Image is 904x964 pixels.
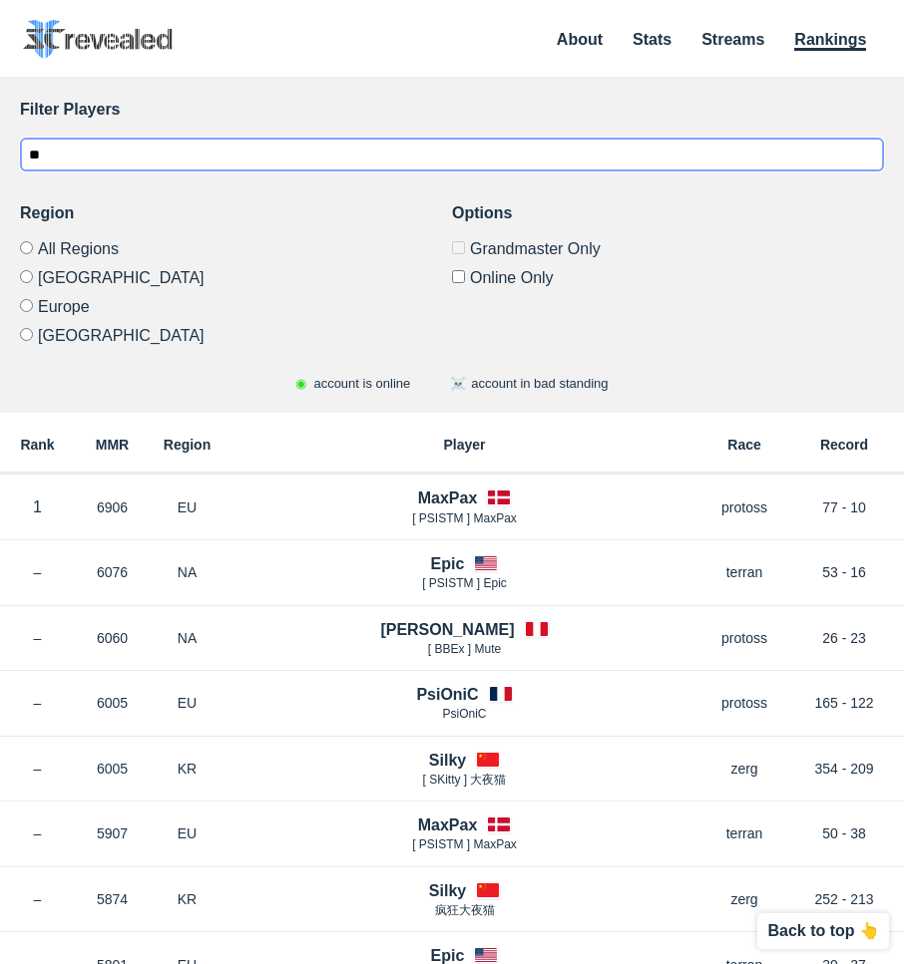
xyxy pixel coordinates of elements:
a: Streams [701,31,764,48]
label: All Regions [20,241,452,262]
h4: [PERSON_NAME] [380,618,514,641]
p: NA [150,562,225,582]
p: 6906 [75,497,150,517]
label: Only show accounts currently laddering [452,262,884,286]
span: [ PSISTM ] MaxPax [412,511,517,525]
span: [ PSISTM ] MaxPax [412,837,517,851]
h4: Silky [429,879,466,902]
p: account is online [295,374,410,394]
p: protoss [704,628,784,648]
p: 5874 [75,889,150,909]
p: 77 - 10 [784,497,904,517]
p: EU [150,823,225,843]
h3: Region [20,201,452,225]
a: About [557,31,603,48]
p: 165 - 122 [784,693,904,713]
h6: Race [704,438,784,452]
span: 疯狂大夜猫 [435,903,495,917]
h4: Silky [429,749,466,772]
p: 6060 [75,628,150,648]
p: protoss [704,693,784,713]
h3: Options [452,201,884,225]
input: Online Only [452,270,465,283]
p: 354 - 209 [784,759,904,779]
p: KR [150,759,225,779]
p: 50 - 38 [784,823,904,843]
p: Back to top 👆 [767,923,879,939]
span: ◉ [295,376,306,391]
p: 6005 [75,693,150,713]
span: [ PSISTM ] Epic [422,576,507,590]
input: [GEOGRAPHIC_DATA] [20,328,33,341]
input: [GEOGRAPHIC_DATA] [20,270,33,283]
h3: Filter Players [20,98,884,122]
input: Grandmaster Only [452,241,465,254]
h4: PsiOniC [416,683,478,706]
h6: MMR [75,438,150,452]
h6: Player [225,438,704,452]
p: 6076 [75,562,150,582]
p: terran [704,562,784,582]
label: Only Show accounts currently in Grandmaster [452,241,884,262]
p: protoss [704,497,784,517]
p: 53 - 16 [784,562,904,582]
h6: Record [784,438,904,452]
h4: Epic [431,552,465,575]
p: 5907 [75,823,150,843]
label: Europe [20,291,452,320]
span: [ SKitty ] 大夜猫 [422,773,506,787]
label: [GEOGRAPHIC_DATA] [20,262,452,291]
p: EU [150,497,225,517]
p: terran [704,823,784,843]
h4: MaxPax [418,813,478,836]
input: Europe [20,299,33,312]
span: PsiOniC [442,707,486,721]
p: 26 - 23 [784,628,904,648]
a: Stats [633,31,672,48]
p: zerg [704,889,784,909]
p: NA [150,628,225,648]
span: [ BBEx ] Mute [428,642,501,656]
p: 252 - 213 [784,889,904,909]
h4: MaxPax [418,486,478,509]
label: [GEOGRAPHIC_DATA] [20,320,452,344]
img: SC2 Revealed [23,20,173,59]
p: zerg [704,759,784,779]
p: EU [150,693,225,713]
a: Rankings [794,31,866,51]
p: KR [150,889,225,909]
input: All Regions [20,241,33,254]
h6: Region [150,438,225,452]
p: 6005 [75,759,150,779]
p: account in bad standing [450,374,608,394]
span: ☠️ [450,376,466,391]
